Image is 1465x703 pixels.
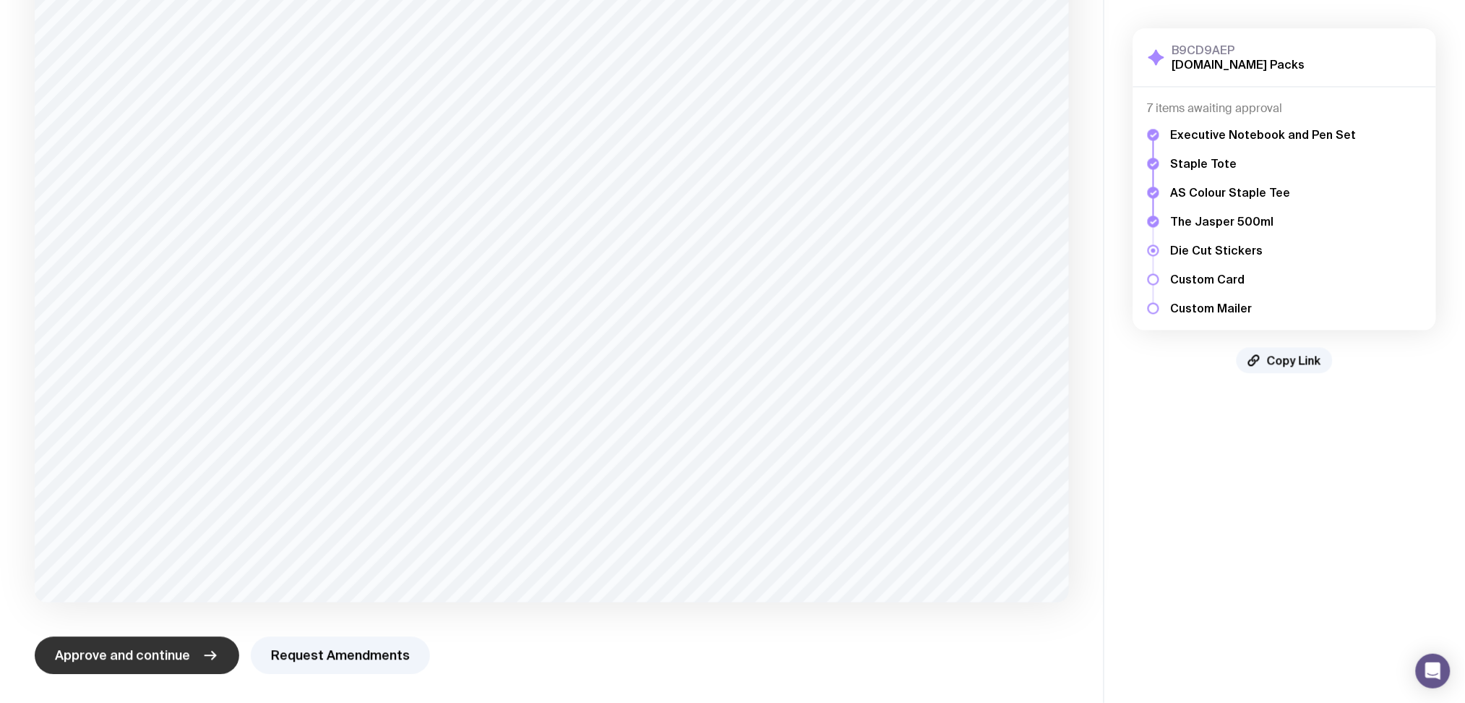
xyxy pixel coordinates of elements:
[1267,354,1321,368] span: Copy Link
[1171,128,1357,142] h5: Executive Notebook and Pen Set
[1148,102,1422,116] h4: 7 items awaiting approval
[55,647,190,665] span: Approve and continue
[1171,215,1357,229] h5: The Jasper 500ml
[1171,157,1357,171] h5: Staple Tote
[35,637,239,675] button: Approve and continue
[1171,186,1357,200] h5: AS Colour Staple Tee
[1416,654,1451,689] div: Open Intercom Messenger
[1237,348,1333,374] button: Copy Link
[1172,58,1305,72] h2: [DOMAIN_NAME] Packs
[251,637,430,675] button: Request Amendments
[1171,273,1357,287] h5: Custom Card
[1171,244,1357,258] h5: Die Cut Stickers
[1171,302,1357,316] h5: Custom Mailer
[1172,43,1305,58] h3: B9CD9AEP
